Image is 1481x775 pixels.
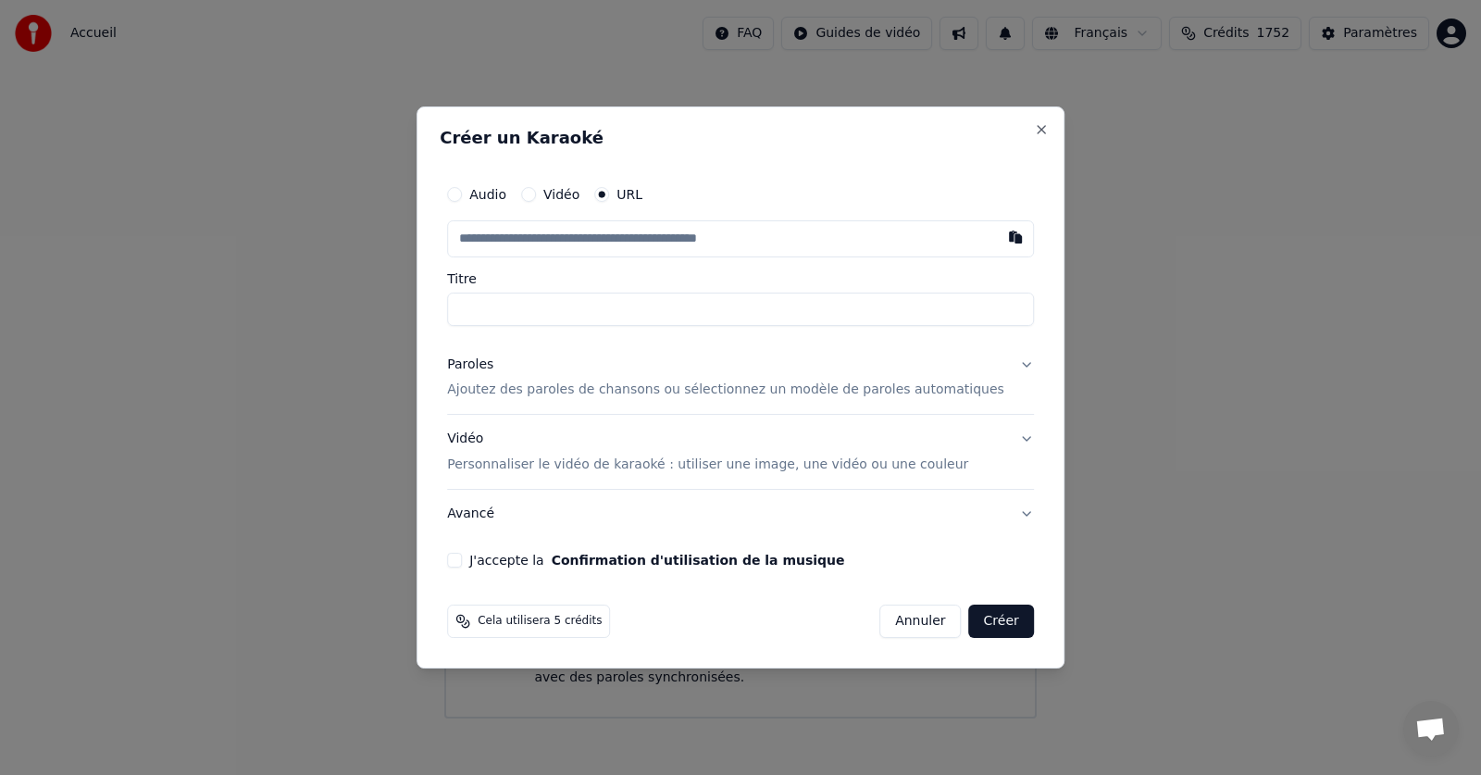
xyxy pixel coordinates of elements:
h2: Créer un Karaoké [440,130,1041,146]
button: ParolesAjoutez des paroles de chansons ou sélectionnez un modèle de paroles automatiques [447,341,1034,415]
label: Vidéo [543,188,579,201]
label: Titre [447,272,1034,285]
label: J'accepte la [469,554,844,567]
button: VidéoPersonnaliser le vidéo de karaoké : utiliser une image, une vidéo ou une couleur [447,416,1034,490]
button: Avancé [447,490,1034,538]
p: Personnaliser le vidéo de karaoké : utiliser une image, une vidéo ou une couleur [447,456,968,474]
span: Cela utilisera 5 crédits [478,614,602,629]
button: J'accepte la [552,554,845,567]
label: Audio [469,188,506,201]
button: Annuler [879,605,961,638]
div: Paroles [447,356,493,374]
button: Créer [969,605,1034,638]
p: Ajoutez des paroles de chansons ou sélectionnez un modèle de paroles automatiques [447,381,1004,400]
div: Vidéo [447,431,968,475]
label: URL [616,188,642,201]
